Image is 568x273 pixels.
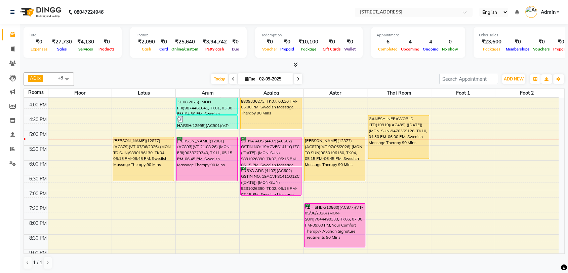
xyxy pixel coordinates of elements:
[77,47,95,52] span: Services
[439,74,498,84] input: Search Appointment
[260,38,279,46] div: ₹0
[305,137,365,181] div: [PERSON_NAME](12877)(AC879)(V.T-07/06/2026) (MON TO SUN)9830196130, TK04, 05:15 PM-06:45 PM, Swed...
[296,38,321,46] div: ₹10,100
[170,47,200,52] span: Online/Custom
[431,89,495,97] span: Foot 1
[176,89,239,97] span: Arum
[299,47,318,52] span: Package
[230,38,241,46] div: ₹0
[440,47,460,52] span: No show
[211,74,228,84] span: Today
[113,137,173,181] div: [PERSON_NAME](12877)(AC879)(V.T-07/06/2026) (MON TO SUN)9830196130, TK04, 05:15 PM-06:45 PM, Swed...
[28,235,48,242] div: 8:30 PM
[531,47,552,52] span: Vouchers
[321,47,342,52] span: Gift Cards
[24,89,48,96] div: Rooms
[399,47,421,52] span: Upcoming
[342,47,357,52] span: Wallet
[241,167,301,195] div: SURYA ADS (4407)(AC602) GSTIN NO: 19ACVFS1411Q1ZC ([DATE]) (MON-SUN) 9831026890, TK02, 06:15 PM-0...
[140,47,153,52] span: Cash
[74,3,104,22] b: 08047224946
[28,101,48,108] div: 4:00 PM
[49,38,75,46] div: ₹27,730
[260,47,279,52] span: Voucher
[502,74,525,84] button: ADD NEW
[48,89,112,97] span: Floor
[376,47,399,52] span: Completed
[240,89,303,97] span: Azalea
[29,38,49,46] div: ₹0
[135,32,241,38] div: Finance
[479,38,504,46] div: ₹23,600
[342,38,357,46] div: ₹0
[531,38,552,46] div: ₹0
[504,47,531,52] span: Memberships
[38,75,41,81] a: x
[440,38,460,46] div: 0
[29,32,116,38] div: Total
[367,89,431,97] span: Thai Room
[368,115,429,159] div: GANESH INFRAWORLD LTD(10919)(AC439) ([DATE])(MON-SUN)9470369126, TK10, 04:30 PM-06:00 PM, Swedish...
[17,3,63,22] img: logo
[29,47,49,52] span: Expenses
[279,38,296,46] div: ₹0
[28,161,48,168] div: 6:00 PM
[28,116,48,123] div: 4:30 PM
[28,131,48,138] div: 5:00 PM
[177,137,237,181] div: [PERSON_NAME](12981)(AC893)(VT-21.08.26) (MON-FRI)9038279340, TK11, 05:15 PM-06:45 PM, Swedish Ma...
[28,220,48,227] div: 8:00 PM
[481,47,502,52] span: Packages
[303,89,367,97] span: Aster
[376,38,399,46] div: 6
[243,76,257,81] span: Tue
[58,75,68,80] span: +8
[504,76,524,81] span: ADD NEW
[279,47,296,52] span: Prepaid
[28,190,48,197] div: 7:00 PM
[30,75,38,81] span: ADI
[305,204,365,247] div: ABHISHEK(10860)(AC877)(V.T-05/06/2026) (MON-SUN)7044490333, TK06, 07:30 PM-09:00 PM, Your Comfort...
[28,146,48,153] div: 5:30 PM
[97,47,116,52] span: Products
[204,47,226,52] span: Petty cash
[112,89,175,97] span: Lotus
[495,89,559,97] span: Foot 2
[28,205,48,212] div: 7:30 PM
[158,47,170,52] span: Card
[230,47,241,52] span: Due
[177,86,237,114] div: HARSH(12995)(AC901)(V.T-31.08.2026) (MON-FRI)9874461641, TK01, 03:30 PM-04:30 PM, Swedish Massage...
[33,259,42,266] span: 1 / 1
[28,175,48,182] div: 6:30 PM
[260,32,357,38] div: Redemption
[525,6,537,18] img: Admin
[540,9,555,16] span: Admin
[399,38,421,46] div: 4
[177,115,237,129] div: HARSH(12995)(AC901)(V.T-31.08.2026) (MON-FRI)9874461641, TK01, 04:30 PM-05:00 PM, Oatmeal Scrub 3...
[376,32,460,38] div: Appointment
[170,38,200,46] div: ₹25,640
[158,38,170,46] div: ₹0
[200,38,230,46] div: ₹3,94,742
[321,38,342,46] div: ₹0
[97,38,116,46] div: ₹0
[241,86,301,129] div: [PERSON_NAME](12658)(AC746) V.T([DATE])(MON-SUN) 8809336273, TK07, 03:30 PM-05:00 PM, Swedish Mas...
[55,47,69,52] span: Sales
[421,47,440,52] span: Ongoing
[421,38,440,46] div: 4
[241,137,301,166] div: SURYA ADS (4407)(AC602) GSTIN NO: 19ACVFS1411Q1ZC ([DATE]) (MON-SUN) 9831026890, TK02, 05:15 PM-0...
[28,249,48,257] div: 9:00 PM
[504,38,531,46] div: ₹0
[257,74,291,84] input: 2025-09-02
[135,38,158,46] div: ₹2,090
[75,38,97,46] div: ₹4,130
